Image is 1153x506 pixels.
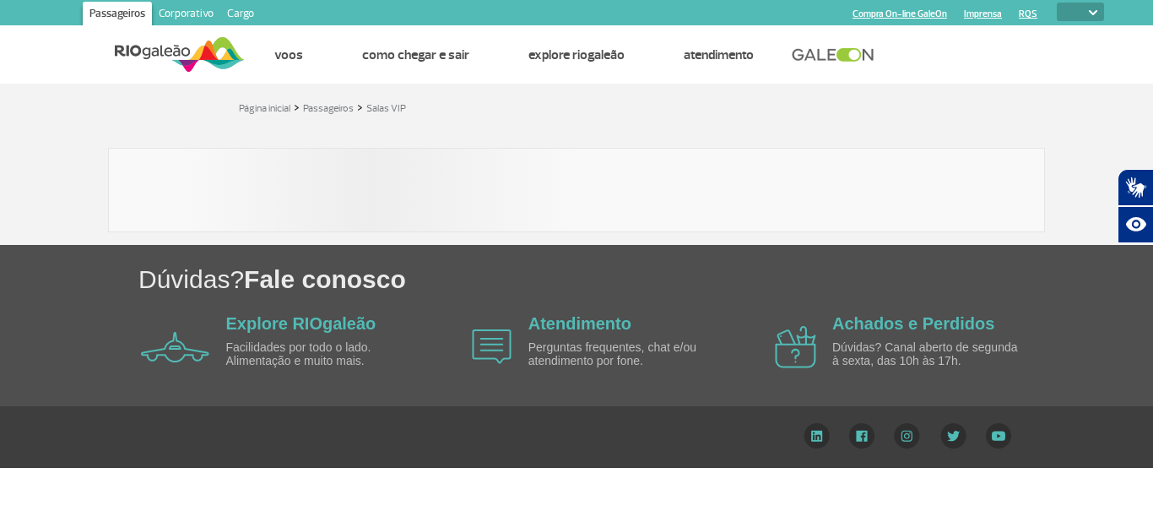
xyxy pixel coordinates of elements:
[239,102,290,115] a: Página inicial
[274,46,303,63] a: Voos
[1019,8,1037,19] a: RQS
[832,314,994,333] a: Achados e Perdidos
[366,102,406,115] a: Salas VIP
[1118,169,1153,243] div: Plugin de acessibilidade da Hand Talk.
[357,97,363,117] a: >
[362,46,469,63] a: Como chegar e sair
[804,423,830,449] img: LinkedIn
[220,2,261,29] a: Cargo
[244,265,406,293] span: Fale conosco
[226,341,420,367] p: Facilidades por todo o lado. Alimentação e muito mais.
[226,314,376,333] a: Explore RIOgaleão
[528,341,723,367] p: Perguntas frequentes, chat e/ou atendimento por fone.
[684,46,754,63] a: Atendimento
[472,329,512,364] img: airplane icon
[83,2,152,29] a: Passageiros
[138,262,1153,297] h1: Dúvidas?
[152,2,220,29] a: Corporativo
[1118,206,1153,243] button: Abrir recursos assistivos.
[775,326,816,368] img: airplane icon
[894,423,920,449] img: Instagram
[528,314,631,333] a: Atendimento
[849,423,874,449] img: Facebook
[832,341,1026,367] p: Dúvidas? Canal aberto de segunda à sexta, das 10h às 17h.
[141,332,209,362] img: airplane icon
[853,8,947,19] a: Compra On-line GaleOn
[1118,169,1153,206] button: Abrir tradutor de língua de sinais.
[528,46,625,63] a: Explore RIOgaleão
[940,423,966,449] img: Twitter
[303,102,354,115] a: Passageiros
[294,97,300,117] a: >
[964,8,1002,19] a: Imprensa
[986,423,1011,449] img: YouTube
